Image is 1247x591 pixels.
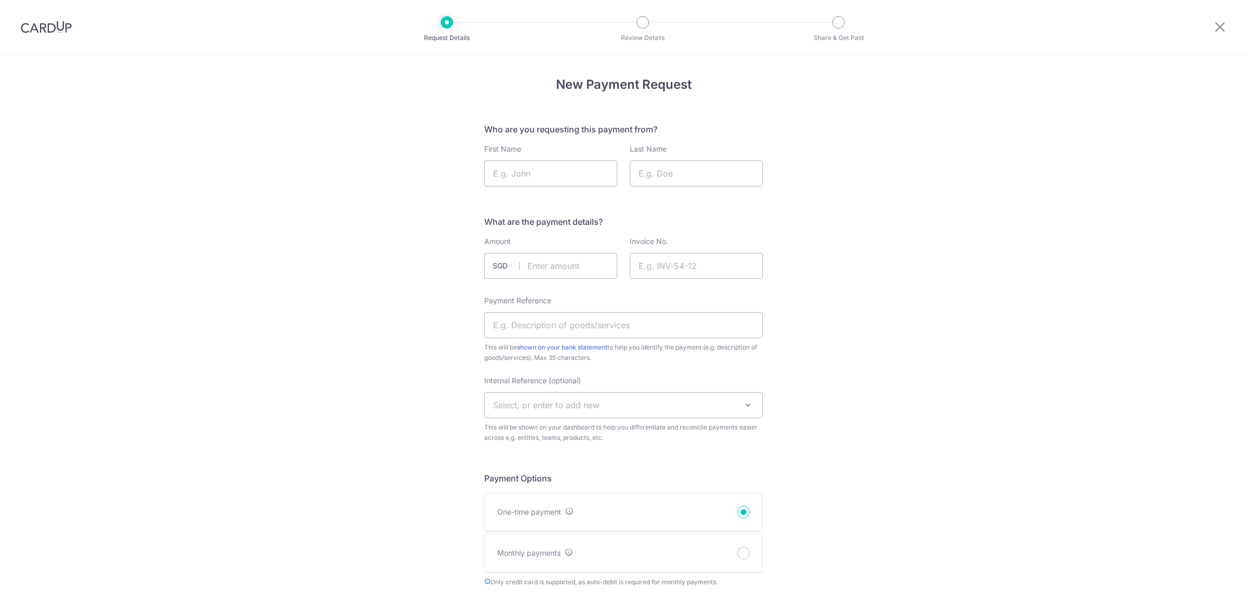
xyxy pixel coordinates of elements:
[630,253,763,279] input: E.g. INV-54-12
[484,253,617,279] input: Enter amount
[484,342,763,363] span: This will be to help you identify the payment (e.g. description of goods/services). Max 35 charac...
[21,21,72,33] img: CardUp
[497,548,561,557] span: Monthly payments
[484,123,763,136] h5: Who are you requesting this payment from?
[484,577,763,587] span: Only credit card is supported, as auto-debit is required for monthly payments.
[1180,560,1237,586] iframe: Opens a widget where you can find more information
[630,160,763,186] input: E.g. Doe
[800,33,877,43] p: Share & Get Paid
[484,160,617,186] input: E.g. John
[630,236,668,247] label: Invoice No.
[484,75,763,94] h4: New Payment Request
[484,422,763,443] span: This will be shown on your dashboard to help you differentiate and reconcile payments easier acro...
[484,295,551,306] label: Payment Reference
[493,400,600,410] span: Select, or enter to add new
[484,472,763,485] h5: Payment Options
[604,33,681,43] p: Review Details
[408,33,485,43] p: Request Details
[497,507,561,516] span: One-time payment
[517,343,607,351] a: shown on your bank statement
[484,236,511,247] label: Amount
[484,144,521,154] label: First Name
[484,216,763,228] h5: What are the payment details?
[484,312,763,338] input: E.g. Description of goods/services
[630,144,667,154] label: Last Name
[484,375,581,386] label: Internal Reference (optional)
[493,261,520,271] span: SGD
